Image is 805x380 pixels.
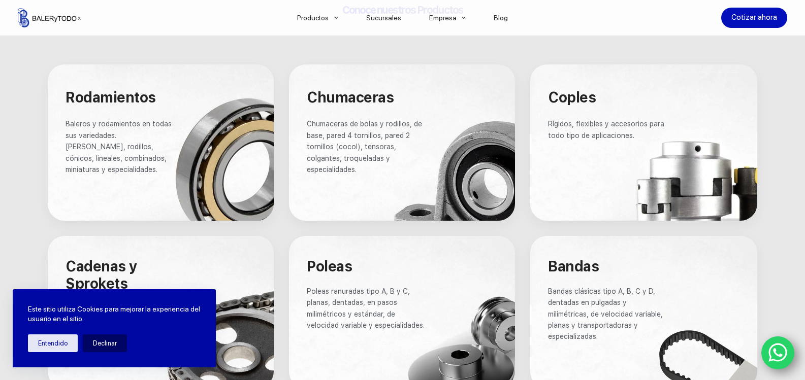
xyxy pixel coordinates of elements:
[83,334,127,352] button: Declinar
[721,8,787,28] a: Cotizar ahora
[548,258,599,275] span: Bandas
[18,8,81,27] img: Balerytodo
[28,304,201,324] p: Este sitio utiliza Cookies para mejorar la experiencia del usuario en el sitio.
[307,120,424,174] span: Chumaceras de bolas y rodillos, de base, pared 4 tornillos, pared 2 tornillos (cocol), tensoras, ...
[28,334,78,352] button: Entendido
[761,336,795,370] a: WhatsApp
[548,120,666,139] span: Rígidos, flexibles y accesorios para todo tipo de aplicaciones.
[307,89,394,106] span: Chumaceras
[66,258,141,292] span: Cadenas y Sprokets
[307,258,352,275] span: Poleas
[548,287,665,341] span: Bandas clásicas tipo A, B, C y D, dentadas en pulgadas y milimétricas, de velocidad variable, pla...
[66,120,174,174] span: Baleros y rodamientos en todas sus variedades. [PERSON_NAME], rodillos, cónicos, lineales, combin...
[66,89,156,106] span: Rodamientos
[548,89,596,106] span: Coples
[307,287,425,329] span: Poleas ranuradas tipo A, B y C, planas, dentadas, en pasos milimétricos y estándar, de velocidad ...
